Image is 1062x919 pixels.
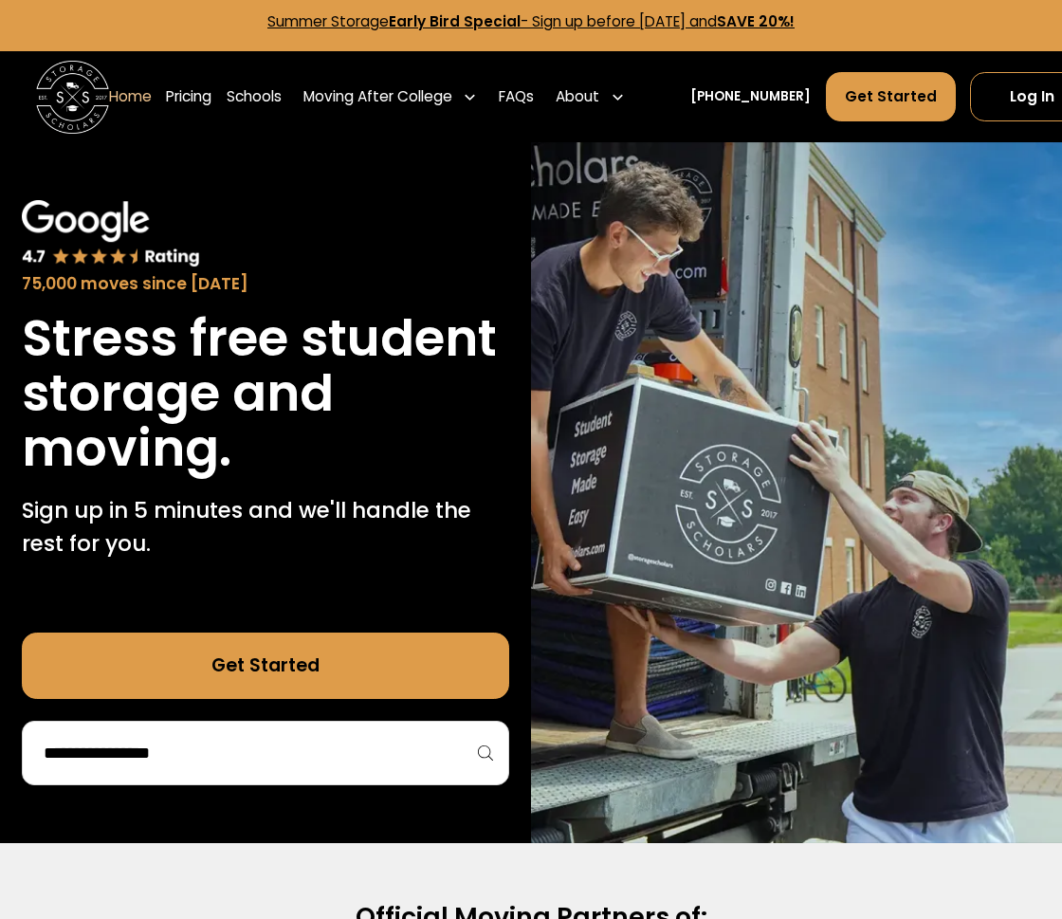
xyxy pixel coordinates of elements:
div: Moving After College [296,71,485,122]
a: [PHONE_NUMBER] [690,87,811,106]
h1: Stress free student storage and moving. [22,311,509,476]
img: Storage Scholars makes moving and storage easy. [531,142,1062,843]
a: Pricing [166,71,211,122]
img: Storage Scholars main logo [36,61,109,134]
img: Google 4.7 star rating [22,200,200,268]
a: Summer StorageEarly Bird Special- Sign up before [DATE] andSAVE 20%! [267,11,795,31]
div: Moving After College [303,86,452,108]
a: Home [109,71,152,122]
a: FAQs [499,71,534,122]
div: About [549,71,632,122]
p: Sign up in 5 minutes and we'll handle the rest for you. [22,494,509,560]
a: Get Started [826,72,956,121]
div: 75,000 moves since [DATE] [22,272,509,297]
strong: Early Bird Special [389,11,521,31]
strong: SAVE 20%! [717,11,795,31]
a: Schools [227,71,282,122]
div: About [556,86,599,108]
a: Get Started [22,633,509,698]
a: home [36,61,109,134]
